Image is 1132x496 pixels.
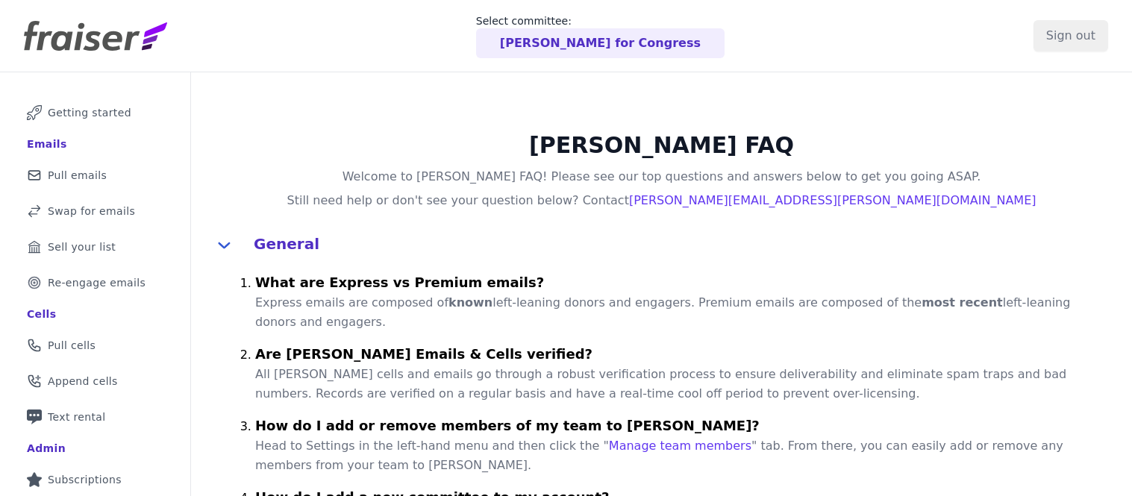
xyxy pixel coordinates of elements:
a: [PERSON_NAME][EMAIL_ADDRESS][PERSON_NAME][DOMAIN_NAME] [629,193,1036,207]
a: Pull emails [12,159,178,192]
h4: General [254,230,1114,254]
p: All [PERSON_NAME] cells and emails go through a robust verification process to ensure deliverabil... [255,365,1114,404]
span: Text rental [48,409,106,424]
h4: Are [PERSON_NAME] Emails & Cells verified? [255,341,1114,365]
a: Manage team members [609,439,751,453]
h2: [PERSON_NAME] FAQ [191,132,1132,159]
input: Sign out [1034,20,1108,51]
img: Fraiser Logo [24,21,167,51]
h4: Still need help or don't see your question below? Contact [191,192,1132,210]
strong: known [448,295,492,310]
h4: How do I add or remove members of my team to [PERSON_NAME]? [255,412,1114,436]
span: Getting started [48,105,131,120]
span: Pull cells [48,338,96,353]
p: Select committee: [476,13,725,28]
h4: What are Express vs Premium emails? [255,269,1114,293]
a: Getting started [12,96,178,129]
a: Subscriptions [12,463,178,496]
a: Pull cells [12,329,178,362]
a: Re-engage emails [12,266,178,299]
a: Sell your list [12,230,178,263]
div: Admin [27,441,66,456]
p: Express emails are composed of left-leaning donors and engagers. Premium emails are composed of t... [255,293,1114,332]
p: Head to Settings in the left-hand menu and then click the " " tab. From there, you can easily add... [255,436,1114,475]
span: Append cells [48,374,118,389]
h4: Welcome to [PERSON_NAME] FAQ! Please see our top questions and answers below to get you going ASAP. [191,168,1132,186]
span: Subscriptions [48,472,122,487]
a: Text rental [12,401,178,433]
div: Emails [27,136,67,151]
a: Swap for emails [12,195,178,227]
span: Re-engage emails [48,275,146,290]
a: Append cells [12,365,178,398]
span: Sell your list [48,239,116,254]
span: Pull emails [48,168,107,183]
strong: most recent [922,295,1003,310]
div: Cells [27,307,56,321]
button: General [209,230,1114,260]
a: Select committee: [PERSON_NAME] for Congress [476,13,725,58]
span: Swap for emails [48,204,135,219]
p: [PERSON_NAME] for Congress [500,34,701,52]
